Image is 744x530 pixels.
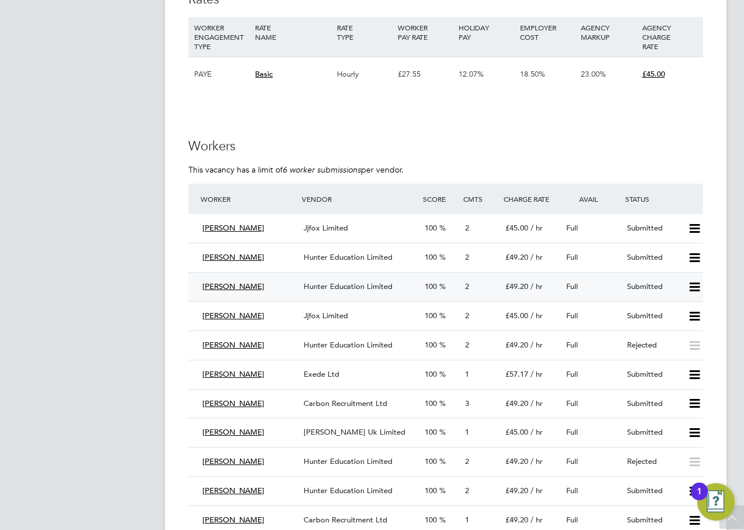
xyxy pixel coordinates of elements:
span: 2 [465,252,469,262]
span: Full [566,456,578,466]
div: Vendor [299,188,420,209]
span: 18.50% [520,69,545,79]
div: £27.55 [395,57,456,91]
span: / hr [531,223,543,233]
div: AGENCY CHARGE RATE [639,17,700,57]
span: [PERSON_NAME] [202,398,264,408]
span: Exede Ltd [304,369,339,379]
span: £57.17 [505,369,528,379]
span: 2 [465,486,469,495]
span: Full [566,252,578,262]
span: / hr [531,311,543,321]
span: £45.00 [642,69,665,79]
span: / hr [531,486,543,495]
div: Submitted [622,365,683,384]
span: Full [566,369,578,379]
span: Full [566,486,578,495]
div: Worker [198,188,299,209]
span: 100 [425,398,437,408]
span: Basic [255,69,273,79]
span: Full [566,281,578,291]
span: Jjfox Limited [304,311,348,321]
span: 100 [425,311,437,321]
span: 1 [465,427,469,437]
span: Full [566,427,578,437]
span: 12.07% [459,69,484,79]
span: Hunter Education Limited [304,456,392,466]
div: Submitted [622,511,683,530]
div: Charge Rate [501,188,562,209]
span: Hunter Education Limited [304,486,392,495]
span: / hr [531,252,543,262]
span: [PERSON_NAME] [202,311,264,321]
span: [PERSON_NAME] [202,340,264,350]
span: 100 [425,515,437,525]
p: This vacancy has a limit of per vendor. [188,164,703,175]
span: Full [566,223,578,233]
span: [PERSON_NAME] [202,252,264,262]
span: 100 [425,281,437,291]
span: 100 [425,340,437,350]
div: Submitted [622,248,683,267]
span: £49.20 [505,281,528,291]
span: £45.00 [505,223,528,233]
span: Carbon Recruitment Ltd [304,398,387,408]
span: [PERSON_NAME] [202,515,264,525]
span: 1 [465,369,469,379]
span: £49.20 [505,398,528,408]
span: Full [566,515,578,525]
span: [PERSON_NAME] [202,281,264,291]
div: Rejected [622,336,683,355]
div: Submitted [622,219,683,238]
span: 2 [465,311,469,321]
div: RATE NAME [252,17,333,47]
span: Carbon Recruitment Ltd [304,515,387,525]
em: 6 worker submissions [283,164,361,175]
span: 100 [425,486,437,495]
span: Hunter Education Limited [304,340,392,350]
span: / hr [531,340,543,350]
span: Hunter Education Limited [304,281,392,291]
span: / hr [531,515,543,525]
div: Submitted [622,481,683,501]
span: / hr [531,398,543,408]
span: £49.20 [505,486,528,495]
span: [PERSON_NAME] [202,369,264,379]
div: 1 [697,491,702,507]
div: AGENCY MARKUP [578,17,639,47]
div: HOLIDAY PAY [456,17,516,47]
span: Full [566,311,578,321]
div: Rejected [622,452,683,472]
span: Jjfox Limited [304,223,348,233]
span: £49.20 [505,456,528,466]
span: 2 [465,456,469,466]
span: 2 [465,281,469,291]
span: 100 [425,223,437,233]
span: £49.20 [505,515,528,525]
h3: Workers [188,138,703,155]
span: [PERSON_NAME] Uk Limited [304,427,405,437]
span: £45.00 [505,427,528,437]
span: Full [566,340,578,350]
div: Hourly [334,57,395,91]
span: [PERSON_NAME] [202,456,264,466]
div: Cmts [460,188,501,209]
span: 2 [465,340,469,350]
div: WORKER PAY RATE [395,17,456,47]
span: [PERSON_NAME] [202,486,264,495]
span: £49.20 [505,340,528,350]
span: 100 [425,252,437,262]
div: Submitted [622,423,683,442]
span: 100 [425,427,437,437]
span: / hr [531,456,543,466]
div: Submitted [622,277,683,297]
span: 100 [425,369,437,379]
div: RATE TYPE [334,17,395,47]
div: PAYE [191,57,252,91]
span: [PERSON_NAME] [202,223,264,233]
span: [PERSON_NAME] [202,427,264,437]
div: WORKER ENGAGEMENT TYPE [191,17,252,57]
span: 100 [425,456,437,466]
span: 23.00% [581,69,606,79]
span: £49.20 [505,252,528,262]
